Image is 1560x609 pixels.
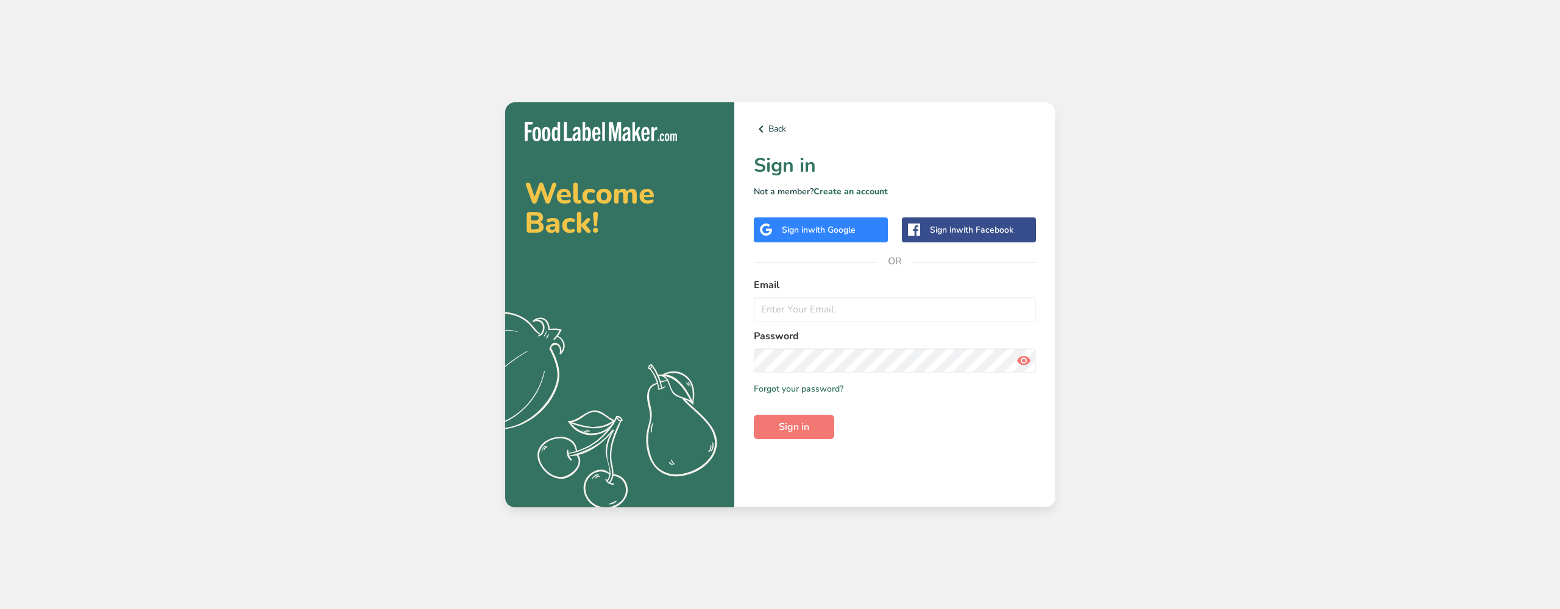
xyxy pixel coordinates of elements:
span: OR [876,243,913,280]
span: Sign in [779,420,809,434]
label: Password [754,329,1036,343]
h1: Sign in [754,151,1036,180]
span: with Google [808,224,856,236]
img: Food Label Maker [525,122,677,142]
input: Enter Your Email [754,297,1036,322]
div: Sign in [930,224,1013,236]
h2: Welcome Back! [525,179,715,238]
label: Email [754,278,1036,292]
div: Sign in [782,224,856,236]
a: Forgot your password? [754,382,843,395]
button: Sign in [754,415,834,439]
p: Not a member? [754,185,1036,198]
a: Back [754,122,1036,136]
a: Create an account [814,186,888,197]
span: with Facebook [956,224,1013,236]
